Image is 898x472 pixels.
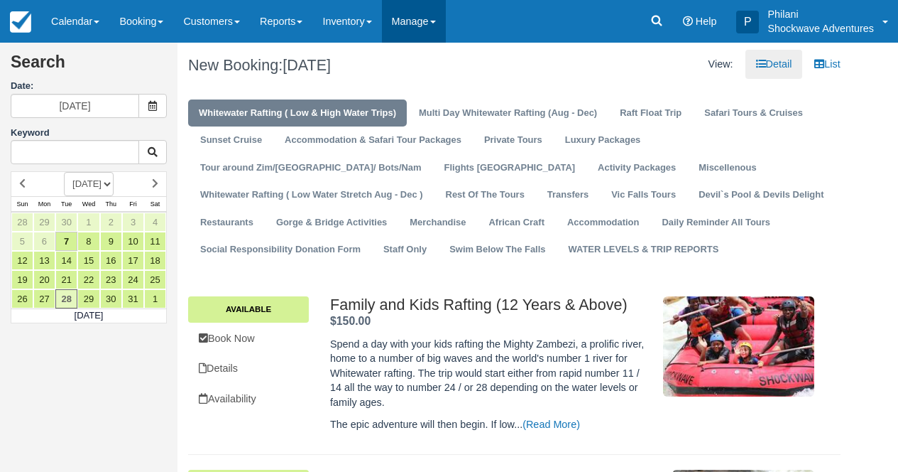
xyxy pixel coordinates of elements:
[188,57,503,74] h1: New Booking:
[696,16,717,27] span: Help
[537,181,599,209] a: Transfers
[100,196,122,212] th: Thu
[439,236,556,264] a: Swim Below The Falls
[188,354,309,383] a: Details
[77,289,99,309] a: 29
[767,7,874,21] p: Philani
[190,127,273,154] a: Sunset Cruise
[55,232,77,251] a: 7
[144,270,166,289] a: 25
[33,289,55,309] a: 27
[11,270,33,289] a: 19
[11,213,33,232] a: 28
[274,127,472,154] a: Accommodation & Safari Tour Packages
[804,50,850,79] a: List
[138,140,167,164] button: Keyword Search
[11,80,167,93] label: Date:
[55,270,77,289] a: 21
[767,21,874,36] p: Shockwave Adventures
[11,127,50,138] label: Keyword
[122,213,144,232] a: 3
[122,289,144,309] a: 31
[144,251,166,270] a: 18
[473,127,553,154] a: Private Tours
[408,100,608,127] a: Multi Day Whitewater Rafting (Aug - Dec)
[609,100,692,127] a: Raft Float Trip
[144,196,166,212] th: Sat
[100,213,122,232] a: 2
[399,209,476,237] a: Merchandise
[11,232,33,251] a: 5
[55,213,77,232] a: 30
[283,56,331,74] span: [DATE]
[558,236,730,264] a: WATER LEVELS & TRIP REPORTS
[144,289,166,309] a: 1
[77,270,99,289] a: 22
[77,232,99,251] a: 8
[736,11,759,33] div: P
[478,209,555,237] a: African Craft
[663,296,814,397] img: M121-2
[100,251,122,270] a: 16
[188,324,309,353] a: Book Now
[522,419,580,430] a: (Read More)
[122,196,144,212] th: Fri
[683,16,693,26] i: Help
[77,251,99,270] a: 15
[190,154,432,182] a: Tour around Zim/[GEOGRAPHIC_DATA]/ Bots/Nam
[11,251,33,270] a: 12
[122,232,144,251] a: 10
[11,289,33,309] a: 26
[330,296,652,313] h2: Family and Kids Rafting (12 Years & Above)
[330,315,371,327] strong: Price: $150
[651,209,781,237] a: Daily Reminder All Tours
[587,154,686,182] a: Activity Packages
[698,50,744,79] li: View:
[330,417,652,432] p: The epic adventure will then begin. If low...
[100,270,122,289] a: 23
[330,315,371,327] span: $150.00
[10,11,31,33] img: checkfront-main-nav-mini-logo.png
[554,127,652,154] a: Luxury Packages
[122,270,144,289] a: 24
[144,232,166,251] a: 11
[55,251,77,270] a: 14
[33,196,55,212] th: Mon
[694,100,814,127] a: Safari Tours & Cruises
[265,209,398,237] a: Gorge & Bridge Activities
[190,236,371,264] a: Social Responsibility Donation Form
[11,309,167,323] td: [DATE]
[144,213,166,232] a: 4
[330,337,652,410] p: Spend a day with your kids rafting the Mighty Zambezi, a prolific river, home to a number of big ...
[688,154,767,182] a: Miscellenous
[33,213,55,232] a: 29
[100,232,122,251] a: 9
[601,181,686,209] a: Vic Falls Tours
[11,53,167,80] h2: Search
[190,209,264,237] a: Restaurants
[122,251,144,270] a: 17
[33,251,55,270] a: 13
[77,213,99,232] a: 1
[55,289,77,309] a: 28
[557,209,650,237] a: Accommodation
[11,196,33,212] th: Sun
[33,232,55,251] a: 6
[745,50,803,79] a: Detail
[188,385,309,414] a: Availability
[55,196,77,212] th: Tue
[100,289,122,309] a: 30
[373,236,437,264] a: Staff Only
[688,181,834,209] a: Devil`s Pool & Devils Delight
[77,196,99,212] th: Wed
[188,100,407,127] a: Whitewater Rafting ( Low & High Water Trips)
[434,154,586,182] a: Flights [GEOGRAPHIC_DATA]
[33,270,55,289] a: 20
[190,181,434,209] a: Whitewater Rafting ( Low Water Stretch Aug - Dec )
[435,181,535,209] a: Rest Of The Tours
[188,296,309,322] a: Available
